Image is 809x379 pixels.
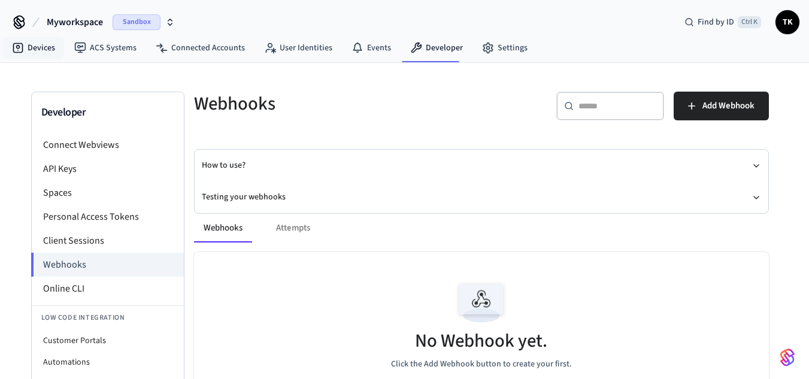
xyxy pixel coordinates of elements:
a: Developer [401,37,472,59]
h5: No Webhook yet. [415,329,547,353]
p: Click the Add Webhook button to create your first. [391,358,572,371]
a: Settings [472,37,537,59]
li: Customer Portals [32,330,184,351]
span: Add Webhook [702,98,755,114]
div: Find by IDCtrl K [675,11,771,33]
li: Personal Access Tokens [32,205,184,229]
li: Webhooks [31,253,184,277]
li: Online CLI [32,277,184,301]
span: Sandbox [113,14,160,30]
a: Connected Accounts [146,37,254,59]
a: Events [342,37,401,59]
span: Ctrl K [738,16,761,28]
button: Webhooks [194,214,252,242]
li: Spaces [32,181,184,205]
h3: Developer [41,104,174,121]
img: Webhook Empty State [455,276,508,330]
div: ant example [194,214,769,242]
li: API Keys [32,157,184,181]
a: User Identities [254,37,342,59]
a: Devices [2,37,65,59]
button: TK [775,10,799,34]
button: Add Webhook [674,92,769,120]
button: Testing your webhooks [202,181,761,213]
li: Client Sessions [32,229,184,253]
li: Low Code Integration [32,305,184,330]
span: Myworkspace [47,15,103,29]
h5: Webhooks [194,92,474,116]
button: How to use? [202,150,761,181]
img: SeamLogoGradient.69752ec5.svg [780,348,795,367]
span: Find by ID [698,16,734,28]
span: TK [777,11,798,33]
a: ACS Systems [65,37,146,59]
li: Connect Webviews [32,133,184,157]
li: Automations [32,351,184,373]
